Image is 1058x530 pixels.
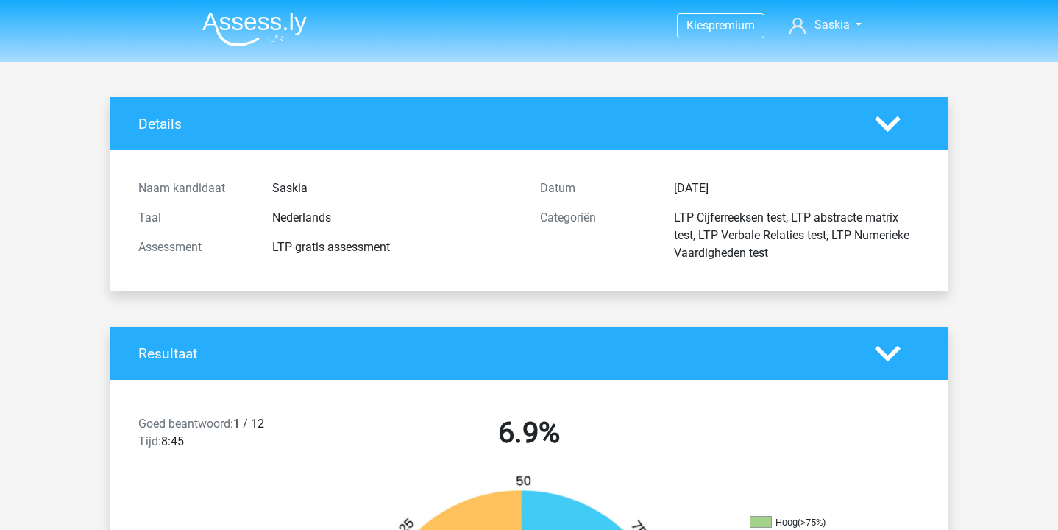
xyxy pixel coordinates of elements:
a: Saskia [784,16,867,34]
div: 1 / 12 8:45 [127,415,328,456]
span: premium [709,18,755,32]
h4: Resultaat [138,345,853,362]
div: Categoriën [529,209,663,262]
span: Saskia [814,18,850,32]
h4: Details [138,116,853,132]
div: Taal [127,209,261,227]
span: Goed beantwoord: [138,417,233,431]
div: (>75%) [798,517,826,528]
img: Assessly [202,12,307,46]
div: Assessment [127,239,261,256]
h2: 6.9% [339,415,719,451]
div: LTP gratis assessment [261,239,529,256]
li: Hoog [750,516,897,529]
div: Datum [529,180,663,197]
div: Naam kandidaat [127,180,261,197]
div: Nederlands [261,209,529,227]
span: Tijd: [138,434,161,448]
div: Saskia [261,180,529,197]
div: [DATE] [663,180,931,197]
div: LTP Cijferreeksen test, LTP abstracte matrix test, LTP Verbale Relaties test, LTP Numerieke Vaard... [663,209,931,262]
span: Kies [686,18,709,32]
a: Kiespremium [678,15,764,35]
